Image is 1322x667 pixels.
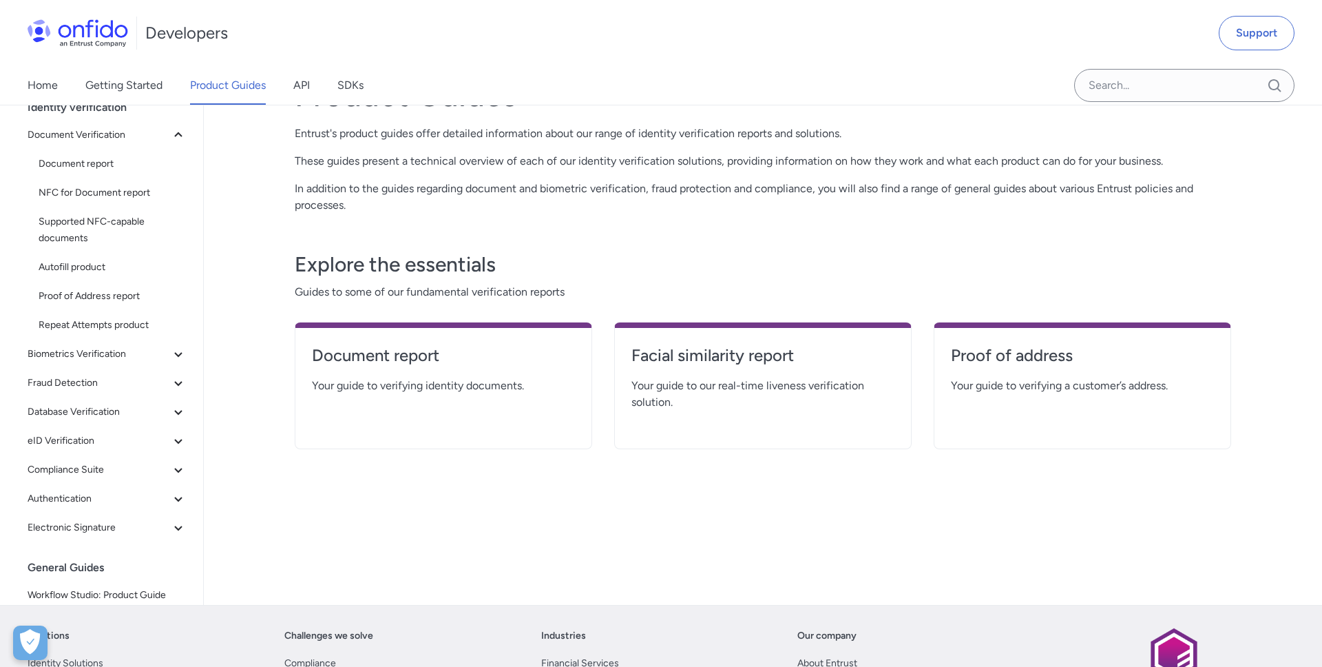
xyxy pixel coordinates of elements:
[28,346,170,362] span: Biometrics Verification
[312,345,575,367] h4: Document report
[33,208,192,252] a: Supported NFC-capable documents
[28,19,128,47] img: Onfido Logo
[951,345,1214,378] a: Proof of address
[39,185,187,201] span: NFC for Document report
[39,317,187,333] span: Repeat Attempts product
[28,375,170,391] span: Fraud Detection
[28,462,170,478] span: Compliance Suite
[28,554,198,582] div: General Guides
[33,311,192,339] a: Repeat Attempts product
[145,22,228,44] h1: Developers
[28,433,170,449] span: eID Verification
[22,427,192,455] button: eID Verification
[39,214,187,247] span: Supported NFC-capable documents
[631,345,894,378] a: Facial similarity report
[28,94,198,121] div: Identity verification
[951,378,1214,394] span: Your guide to verifying a customer’s address.
[312,378,575,394] span: Your guide to verifying identity documents.
[284,628,373,644] a: Challenges we solve
[28,66,58,105] a: Home
[295,251,1231,278] h3: Explore the essentials
[293,66,310,105] a: API
[541,628,586,644] a: Industries
[33,179,192,207] a: NFC for Document report
[33,150,192,178] a: Document report
[28,587,187,604] span: Workflow Studio: Product Guide
[337,66,364,105] a: SDKs
[39,156,187,172] span: Document report
[1074,69,1294,102] input: Onfido search input field
[33,254,192,281] a: Autofill product
[22,582,192,609] a: Workflow Studio: Product Guide
[13,626,48,660] button: Open Preferences
[631,345,894,367] h4: Facial similarity report
[22,398,192,426] button: Database Verification
[295,284,1231,300] span: Guides to some of our fundamental verification reports
[22,514,192,542] button: Electronic Signature
[295,153,1231,170] p: These guides present a technical overview of each of our identity verification solutions, providi...
[28,628,70,644] a: Solutions
[39,288,187,305] span: Proof of Address report
[295,125,1231,142] p: Entrust's product guides offer detailed information about our range of identity verification repo...
[28,127,170,143] span: Document Verification
[295,181,1231,214] p: In addition to the guides regarding document and biometric verification, fraud protection and com...
[797,628,857,644] a: Our company
[631,378,894,411] span: Your guide to our real-time liveness verification solution.
[33,283,192,310] a: Proof of Address report
[28,491,170,507] span: Authentication
[39,259,187,276] span: Autofill product
[13,626,48,660] div: Cookie Preferences
[22,340,192,368] button: Biometrics Verification
[28,404,170,420] span: Database Verification
[28,520,170,536] span: Electronic Signature
[190,66,266,105] a: Product Guides
[22,121,192,149] button: Document Verification
[22,369,192,397] button: Fraud Detection
[22,485,192,513] button: Authentication
[312,345,575,378] a: Document report
[22,456,192,484] button: Compliance Suite
[1219,16,1294,50] a: Support
[951,345,1214,367] h4: Proof of address
[85,66,162,105] a: Getting Started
